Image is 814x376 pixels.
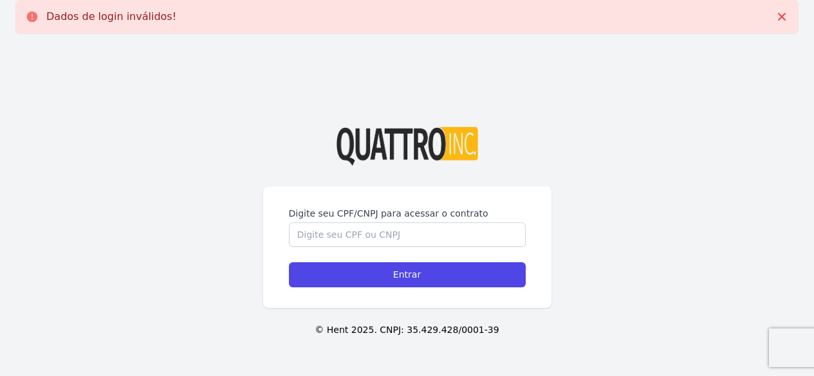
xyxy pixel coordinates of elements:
input: Digite seu CPF ou CNPJ [289,222,526,247]
label: Digite seu CPF/CNPJ para acessar o contrato [289,207,526,220]
p: Dados de login inválidos! [46,10,176,23]
input: Entrar [289,262,526,287]
img: Logo%20Quattro%20INC%20Transparente%20(002).png [337,127,478,166]
p: © Hent 2025. CNPJ: 35.429.428/0001-39 [21,323,793,337]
